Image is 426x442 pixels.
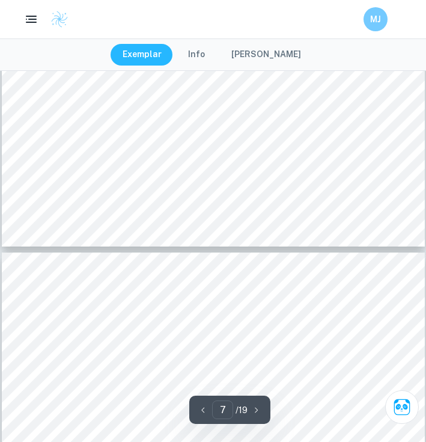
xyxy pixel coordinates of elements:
button: MJ [364,7,388,31]
img: Clastify logo [50,10,68,28]
button: Exemplar [111,44,174,66]
button: Ask Clai [385,390,419,424]
p: / 19 [236,404,248,417]
button: [PERSON_NAME] [219,44,313,66]
h6: MJ [369,13,383,26]
button: Info [176,44,217,66]
a: Clastify logo [43,10,68,28]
